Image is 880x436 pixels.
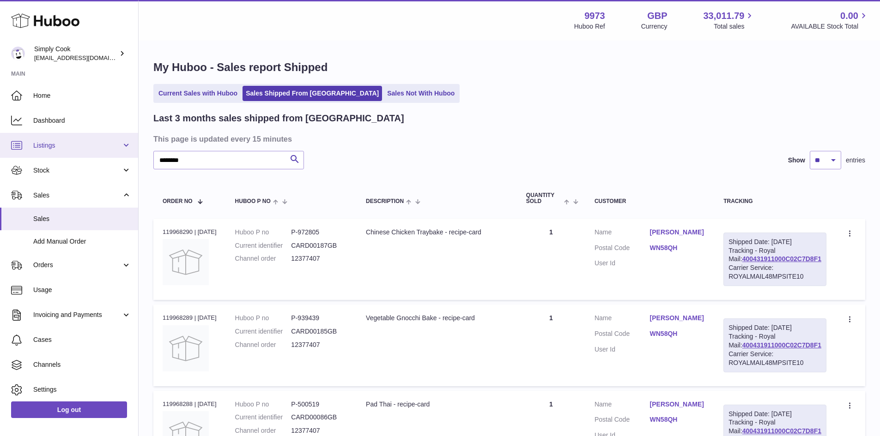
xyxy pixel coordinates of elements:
[846,156,865,165] span: entries
[33,166,121,175] span: Stock
[33,237,131,246] span: Add Manual Order
[291,413,347,422] dd: CARD00086GB
[33,360,131,369] span: Channels
[595,198,705,204] div: Customer
[595,345,650,354] dt: User Id
[291,400,347,409] dd: P-500519
[366,228,508,237] div: Chinese Chicken Traybake - recipe-card
[595,415,650,426] dt: Postal Code
[840,10,858,22] span: 0.00
[728,410,821,418] div: Shipped Date: [DATE]
[163,400,217,408] div: 119968288 | [DATE]
[595,244,650,255] dt: Postal Code
[366,400,508,409] div: Pad Thai - recipe-card
[155,86,241,101] a: Current Sales with Huboo
[33,261,121,269] span: Orders
[291,314,347,323] dd: P-939439
[33,385,131,394] span: Settings
[33,141,121,150] span: Listings
[647,10,667,22] strong: GBP
[650,228,705,237] a: [PERSON_NAME]
[728,263,821,281] div: Carrier Service: ROYALMAIL48MPSITE10
[235,254,291,263] dt: Channel order
[641,22,668,31] div: Currency
[584,10,605,22] strong: 9973
[163,314,217,322] div: 119968289 | [DATE]
[742,341,821,349] a: 400431911000C02C7D8F1
[11,47,25,60] img: internalAdmin-9973@internal.huboo.com
[742,255,821,263] a: 400431911000C02C7D8F1
[517,219,585,300] td: 1
[714,22,755,31] span: Total sales
[526,192,562,204] span: Quantity Sold
[235,198,271,204] span: Huboo P no
[33,311,121,319] span: Invoicing and Payments
[163,198,193,204] span: Order No
[235,228,291,237] dt: Huboo P no
[153,60,865,75] h1: My Huboo - Sales report Shipped
[153,134,863,144] h3: This page is updated every 15 minutes
[235,327,291,336] dt: Current identifier
[243,86,382,101] a: Sales Shipped From [GEOGRAPHIC_DATA]
[723,198,826,204] div: Tracking
[235,400,291,409] dt: Huboo P no
[235,241,291,250] dt: Current identifier
[33,215,131,223] span: Sales
[235,426,291,435] dt: Channel order
[163,325,209,371] img: no-photo.jpg
[33,335,131,344] span: Cases
[291,254,347,263] dd: 12377407
[595,329,650,340] dt: Postal Code
[703,10,744,22] span: 33,011.79
[791,10,869,31] a: 0.00 AVAILABLE Stock Total
[291,426,347,435] dd: 12377407
[517,305,585,386] td: 1
[33,286,131,294] span: Usage
[788,156,805,165] label: Show
[366,198,404,204] span: Description
[650,329,705,338] a: WN58QH
[650,244,705,252] a: WN58QH
[33,91,131,100] span: Home
[235,413,291,422] dt: Current identifier
[650,415,705,424] a: WN58QH
[742,427,821,435] a: 400431911000C02C7D8F1
[728,323,821,332] div: Shipped Date: [DATE]
[650,400,705,409] a: [PERSON_NAME]
[33,191,121,200] span: Sales
[728,350,821,367] div: Carrier Service: ROYALMAIL48MPSITE10
[595,228,650,239] dt: Name
[595,259,650,268] dt: User Id
[163,228,217,236] div: 119968290 | [DATE]
[235,314,291,323] dt: Huboo P no
[153,112,404,125] h2: Last 3 months sales shipped from [GEOGRAPHIC_DATA]
[291,340,347,349] dd: 12377407
[34,54,136,61] span: [EMAIL_ADDRESS][DOMAIN_NAME]
[574,22,605,31] div: Huboo Ref
[34,45,117,62] div: Simply Cook
[384,86,458,101] a: Sales Not With Huboo
[291,228,347,237] dd: P-972805
[595,314,650,325] dt: Name
[291,327,347,336] dd: CARD00185GB
[291,241,347,250] dd: CARD00187GB
[595,400,650,411] dt: Name
[791,22,869,31] span: AVAILABLE Stock Total
[650,314,705,323] a: [PERSON_NAME]
[235,340,291,349] dt: Channel order
[723,233,826,286] div: Tracking - Royal Mail:
[703,10,755,31] a: 33,011.79 Total sales
[163,239,209,285] img: no-photo.jpg
[728,238,821,246] div: Shipped Date: [DATE]
[11,401,127,418] a: Log out
[723,318,826,372] div: Tracking - Royal Mail:
[366,314,508,323] div: Vegetable Gnocchi Bake - recipe-card
[33,116,131,125] span: Dashboard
